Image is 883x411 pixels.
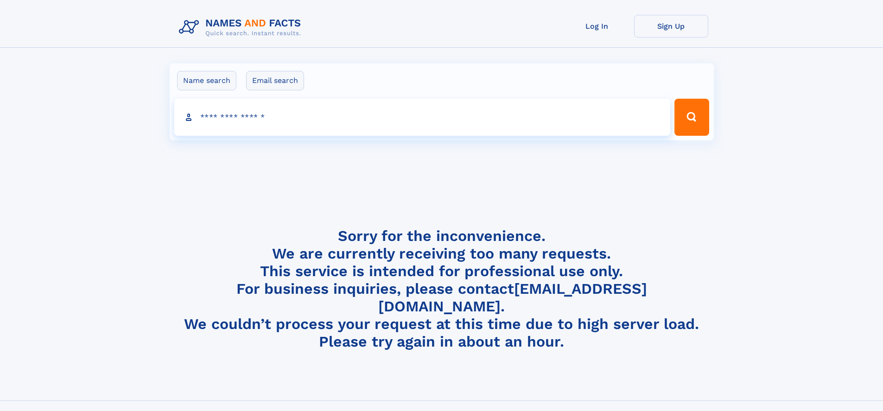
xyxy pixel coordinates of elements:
[175,227,708,351] h4: Sorry for the inconvenience. We are currently receiving too many requests. This service is intend...
[560,15,634,38] a: Log In
[634,15,708,38] a: Sign Up
[246,71,304,90] label: Email search
[174,99,671,136] input: search input
[177,71,236,90] label: Name search
[674,99,709,136] button: Search Button
[175,15,309,40] img: Logo Names and Facts
[378,280,647,315] a: [EMAIL_ADDRESS][DOMAIN_NAME]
